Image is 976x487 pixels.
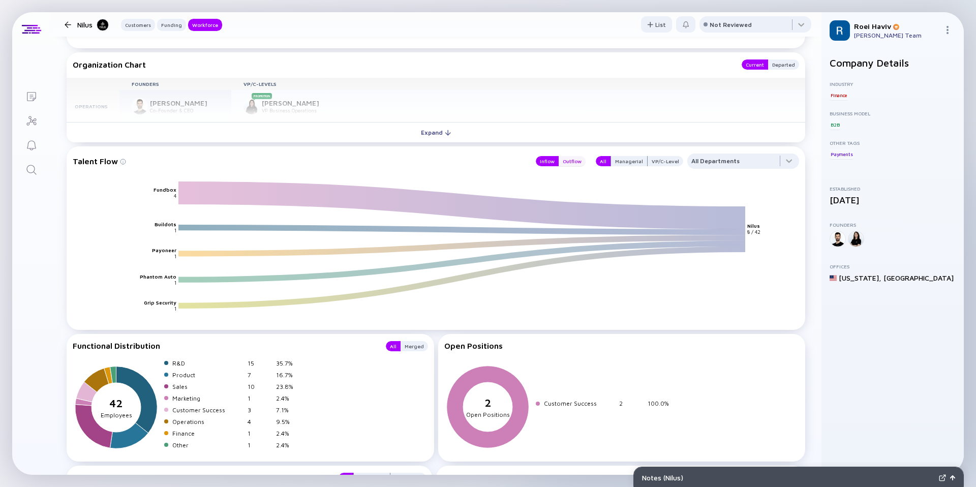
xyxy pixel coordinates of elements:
[339,473,353,483] button: All
[950,475,955,480] img: Open Notes
[174,253,176,259] text: 1
[830,149,853,159] div: Payments
[354,473,390,483] div: Managerial
[248,394,272,402] div: 1
[619,400,644,407] div: 2
[611,156,647,166] div: Managerial
[172,406,243,414] div: Customer Success
[276,406,300,414] div: 7.1%
[276,394,300,402] div: 2.4%
[442,473,702,483] div: Top 5 Geographies
[415,125,457,140] div: Expand
[12,132,50,157] a: Reminders
[12,83,50,108] a: Lists
[248,406,272,414] div: 3
[830,222,956,228] div: Founders
[172,359,243,367] div: R&D
[830,20,850,41] img: Roei Profile Picture
[768,59,799,70] div: Departed
[830,263,956,269] div: Offices
[830,81,956,87] div: Industry
[174,193,176,199] text: 4
[839,273,881,282] div: [US_STATE] ,
[830,110,956,116] div: Business Model
[248,430,272,437] div: 1
[248,441,272,449] div: 1
[276,418,300,425] div: 9.5%
[276,371,300,379] div: 16.7%
[747,229,760,235] text: 8 / 42
[174,279,176,285] text: 1
[559,156,586,166] button: Outflow
[830,186,956,192] div: Established
[854,22,939,31] div: Roei Haviv
[830,195,956,205] div: [DATE]
[188,19,222,31] button: Workforce
[157,19,186,31] button: Funding
[648,400,672,407] div: 100.0%
[390,473,426,483] button: VP/C-Level
[939,474,946,481] img: Expand Notes
[830,90,848,100] div: Finance
[172,371,243,379] div: Product
[154,187,176,193] text: Fundbox
[172,383,243,390] div: Sales
[152,247,176,253] text: Payoneer
[544,400,615,407] div: Customer Success
[742,59,768,70] button: Current
[73,341,376,351] div: Functional Distribution
[747,223,760,229] text: Nilus
[386,341,401,351] button: All
[109,397,123,409] tspan: 42
[248,359,272,367] div: 15
[276,430,300,437] div: 2.4%
[943,26,952,34] img: Menu
[248,383,272,390] div: 10
[353,473,390,483] button: Managerial
[121,19,155,31] button: Customers
[401,341,428,351] button: Merged
[830,119,840,130] div: B2B
[641,16,672,33] button: List
[710,21,752,28] div: Not Reviewed
[121,20,155,30] div: Customers
[248,371,272,379] div: 7
[444,341,800,350] div: Open Positions
[611,156,648,166] button: Managerial
[854,32,939,39] div: [PERSON_NAME] Team
[73,154,526,169] div: Talent Flow
[641,17,672,33] div: List
[157,20,186,30] div: Funding
[188,20,222,30] div: Workforce
[73,59,731,70] div: Organization Chart
[248,418,272,425] div: 4
[67,122,805,142] button: Expand
[172,394,243,402] div: Marketing
[596,156,611,166] button: All
[648,156,683,166] button: VP/C-Level
[276,441,300,449] div: 2.4%
[174,227,176,233] text: 1
[73,473,328,483] div: Diversity
[883,273,954,282] div: [GEOGRAPHIC_DATA]
[144,299,176,306] text: Grip Security
[172,430,243,437] div: Finance
[77,18,109,31] div: Nilus
[484,397,491,409] tspan: 2
[466,411,509,418] tspan: Open Positions
[172,441,243,449] div: Other
[155,221,176,227] text: Buildots
[101,411,132,419] tspan: Employees
[536,156,559,166] button: Inflow
[642,473,935,482] div: Notes ( Nilus )
[276,383,300,390] div: 23.8%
